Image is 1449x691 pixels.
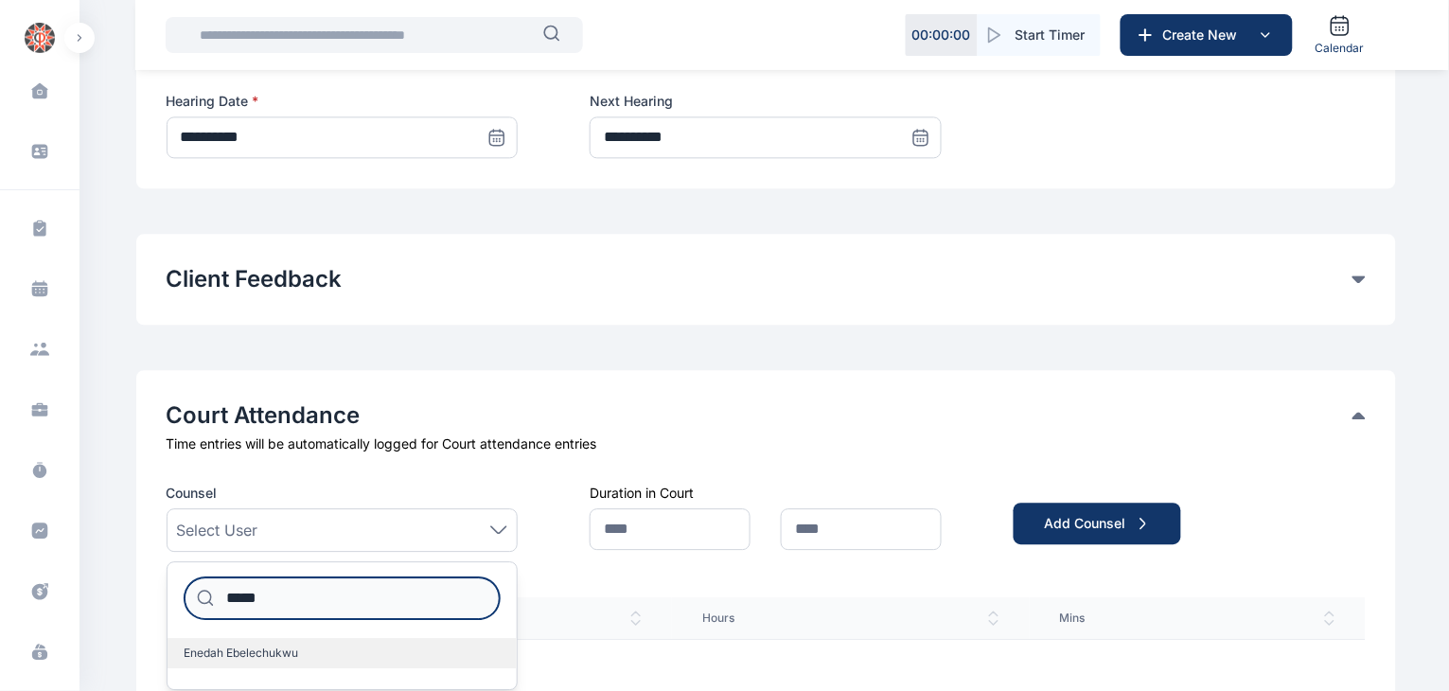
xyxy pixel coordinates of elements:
[167,400,1366,431] div: Court Attendance
[702,611,999,626] span: Hours
[167,484,218,503] span: Counsel
[1121,14,1293,56] button: Create New
[1060,611,1335,626] span: Mins
[167,264,1352,294] button: Client Feedback
[590,485,694,501] label: Duration in Court
[167,264,1366,294] div: Client Feedback
[1016,26,1086,44] span: Start Timer
[1316,41,1365,56] span: Calendar
[1044,514,1151,533] div: Add Counsel
[1014,503,1181,544] button: Add Counsel
[1156,26,1254,44] span: Create New
[912,26,971,44] p: 00 : 00 : 00
[167,92,519,111] label: Hearing Date
[590,92,942,111] label: Next Hearing
[177,519,258,541] span: Select User
[167,400,1352,431] button: Court Attendance
[1308,7,1372,63] a: Calendar
[167,434,1366,453] div: Time entries will be automatically logged for Court attendance entries
[185,646,299,661] span: Enedah Ebelechukwu
[978,14,1101,56] button: Start Timer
